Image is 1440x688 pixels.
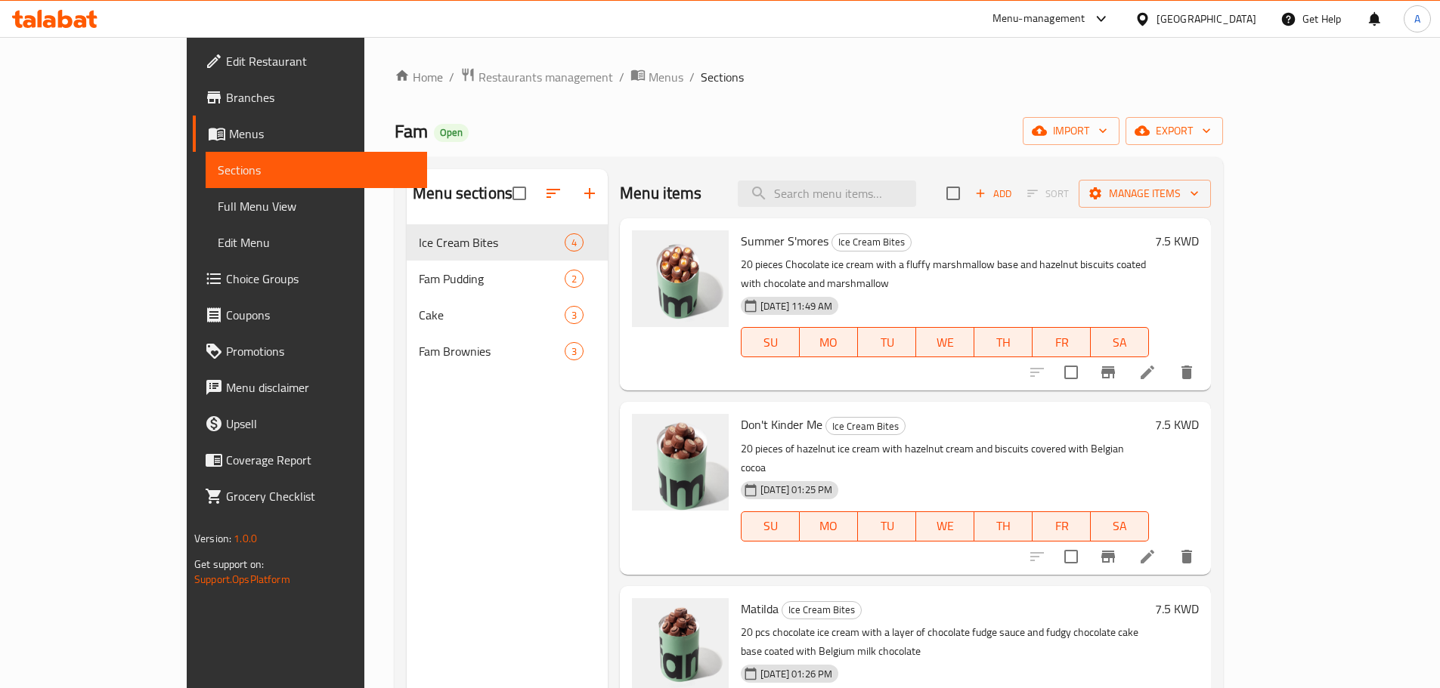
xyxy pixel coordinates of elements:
nav: Menu sections [407,218,608,375]
button: TH [974,327,1033,357]
a: Menus [630,67,683,87]
a: Choice Groups [193,261,427,297]
span: Select to update [1055,541,1087,572]
a: Restaurants management [460,67,613,87]
button: MO [800,511,858,541]
a: Branches [193,79,427,116]
span: Menus [649,68,683,86]
span: Coverage Report [226,451,415,469]
a: Edit Restaurant [193,43,427,79]
input: search [738,180,916,207]
img: Summer S'mores [632,230,729,327]
span: Select all sections [503,177,535,209]
button: Branch-specific-item [1090,538,1126,575]
span: TH [980,515,1027,537]
div: Cake [419,306,565,324]
button: Add section [571,175,608,211]
span: [DATE] 01:25 PM [754,483,838,497]
p: 20 pieces of hazelnut ice cream with hazelnut cream and biscuits covered with Belgian cocoa [741,440,1149,477]
h6: 7.5 KWD [1155,598,1199,619]
a: Support.OpsPlatform [194,569,290,589]
p: 20 pcs chocolate ice cream with a layer of chocolate fudge sauce and fudgy chocolate cake base co... [741,623,1149,661]
span: Choice Groups [226,270,415,288]
button: MO [800,327,858,357]
h2: Menu sections [413,182,513,205]
span: TU [864,515,910,537]
a: Coverage Report [193,442,427,478]
span: SU [748,515,794,537]
span: WE [922,515,968,537]
span: Full Menu View [218,197,415,215]
li: / [449,68,454,86]
span: Fam Pudding [419,270,565,288]
span: FR [1039,332,1085,353]
div: [GEOGRAPHIC_DATA] [1157,11,1256,27]
span: Don't Kinder Me [741,413,822,436]
span: Ice Cream Bites [782,601,861,619]
a: Promotions [193,333,427,369]
div: Menu-management [993,10,1085,28]
li: / [619,68,624,86]
button: Add [969,182,1017,205]
span: Sections [701,68,744,86]
span: TU [864,332,910,353]
span: SA [1097,332,1143,353]
span: TH [980,332,1027,353]
span: Sections [218,161,415,179]
span: Menus [229,125,415,143]
button: FR [1033,327,1091,357]
button: TU [858,327,916,357]
button: SU [741,327,800,357]
nav: breadcrumb [395,67,1223,87]
span: import [1035,122,1107,140]
button: Manage items [1079,180,1211,208]
div: Fam Brownies3 [407,333,608,369]
span: SU [748,332,794,353]
button: export [1126,117,1223,145]
div: items [565,270,584,288]
a: Edit menu item [1138,363,1157,381]
span: [DATE] 11:49 AM [754,299,838,313]
span: Fam Brownies [419,342,565,360]
span: WE [922,332,968,353]
button: SA [1091,511,1149,541]
span: Open [434,126,469,139]
div: Fam Pudding2 [407,261,608,297]
button: WE [916,327,974,357]
a: Menu disclaimer [193,369,427,406]
span: Matilda [741,597,779,620]
a: Full Menu View [206,188,427,224]
a: Menus [193,116,427,152]
span: 3 [565,344,583,359]
button: SU [741,511,800,541]
div: Ice Cream Bites [831,233,912,251]
h2: Menu items [620,182,702,205]
span: MO [806,515,852,537]
span: Ice Cream Bites [419,233,565,251]
a: Sections [206,152,427,188]
button: delete [1169,354,1205,390]
span: Get support on: [194,554,264,574]
button: import [1023,117,1119,145]
img: Don't Kinder Me [632,414,729,511]
span: Version: [194,529,231,548]
span: export [1138,122,1211,140]
a: Edit Menu [206,224,427,261]
div: Cake3 [407,297,608,333]
span: Upsell [226,415,415,433]
h6: 7.5 KWD [1155,230,1199,251]
h6: 7.5 KWD [1155,414,1199,435]
p: 20 pieces Chocolate ice cream with a fluffy marshmallow base and hazelnut biscuits coated with ch... [741,255,1149,293]
button: TH [974,511,1033,541]
span: Add item [969,182,1017,205]
span: Menu disclaimer [226,378,415,396]
span: MO [806,332,852,353]
button: FR [1033,511,1091,541]
span: SA [1097,515,1143,537]
div: Ice Cream Bites [782,601,862,619]
div: items [565,233,584,251]
span: Select section [937,177,969,209]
